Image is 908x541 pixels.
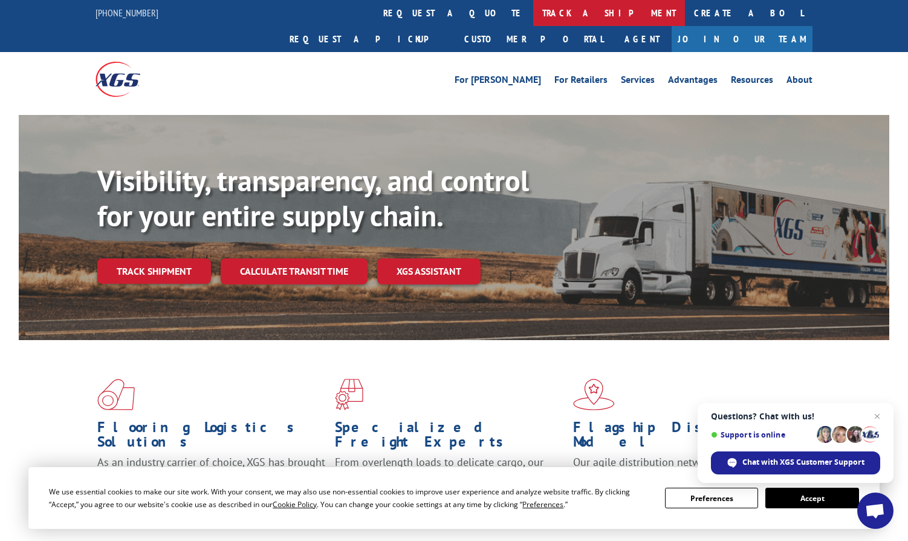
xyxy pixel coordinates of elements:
a: XGS ASSISTANT [377,258,481,284]
a: For Retailers [554,75,608,88]
span: Support is online [711,430,812,439]
a: Advantages [668,75,718,88]
a: Join Our Team [672,26,812,52]
h1: Flagship Distribution Model [573,420,802,455]
button: Accept [765,488,858,508]
a: About [786,75,812,88]
img: xgs-icon-focused-on-flooring-red [335,379,363,410]
h1: Specialized Freight Experts [335,420,563,455]
p: From overlength loads to delicate cargo, our experienced staff knows the best way to move your fr... [335,455,563,509]
img: xgs-icon-flagship-distribution-model-red [573,379,615,410]
a: Agent [612,26,672,52]
a: Services [621,75,655,88]
a: Resources [731,75,773,88]
span: Our agile distribution network gives you nationwide inventory management on demand. [573,455,796,484]
div: Open chat [857,493,893,529]
h1: Flooring Logistics Solutions [97,420,326,455]
a: Request a pickup [281,26,455,52]
span: Preferences [522,499,563,510]
span: Close chat [870,409,884,424]
div: We use essential cookies to make our site work. With your consent, we may also use non-essential ... [49,485,650,511]
a: For [PERSON_NAME] [455,75,541,88]
span: As an industry carrier of choice, XGS has brought innovation and dedication to flooring logistics... [97,455,325,498]
span: Questions? Chat with us! [711,411,880,421]
a: [PHONE_NUMBER] [96,7,158,19]
div: Chat with XGS Customer Support [711,451,880,474]
img: xgs-icon-total-supply-chain-intelligence-red [97,379,135,410]
div: Cookie Consent Prompt [28,467,880,529]
a: Customer Portal [455,26,612,52]
button: Preferences [665,488,758,508]
span: Cookie Policy [273,499,317,510]
a: Track shipment [97,258,211,284]
span: Chat with XGS Customer Support [742,457,864,468]
b: Visibility, transparency, and control for your entire supply chain. [97,162,529,234]
a: Calculate transit time [221,258,368,284]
